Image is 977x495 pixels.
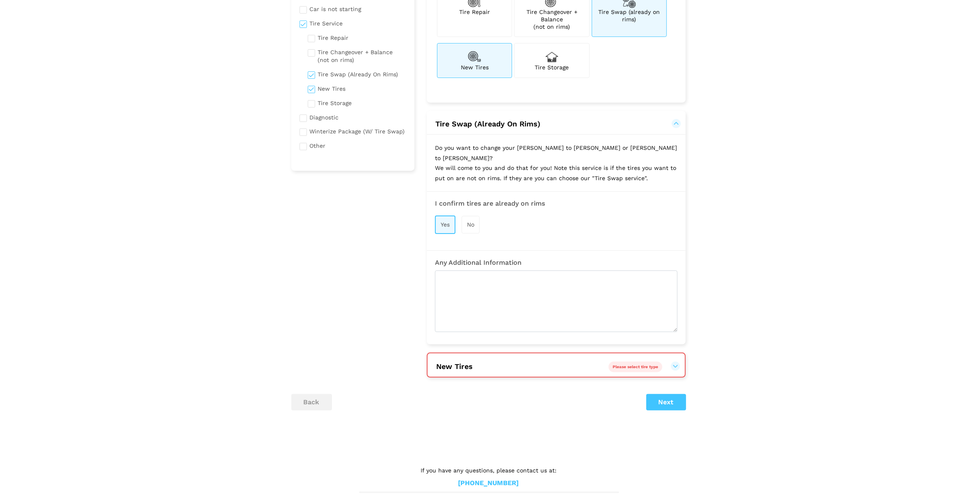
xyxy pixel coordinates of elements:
[526,9,577,30] span: Tire Changeover + Balance (not on rims)
[459,9,490,15] span: Tire Repair
[461,64,489,71] span: New Tires
[436,362,677,371] button: New Tires Please select tire type
[291,394,332,410] button: back
[646,394,686,410] button: Next
[435,119,540,128] span: Tire Swap (Already On Rims)
[359,466,618,475] p: If you have any questions, please contact us at:
[435,119,677,129] button: Tire Swap (Already On Rims)
[458,479,519,488] a: [PHONE_NUMBER]
[598,9,660,23] span: Tire Swap (already on rims)
[427,135,686,191] p: Do you want to change your [PERSON_NAME] to [PERSON_NAME] or [PERSON_NAME] to [PERSON_NAME]? We w...
[435,200,677,207] h3: I confirm tires are already on rims
[435,259,677,266] h3: Any Additional Information
[467,221,474,228] span: No
[535,64,569,71] span: Tire Storage
[441,221,450,228] span: Yes
[613,364,658,369] span: Please select tire type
